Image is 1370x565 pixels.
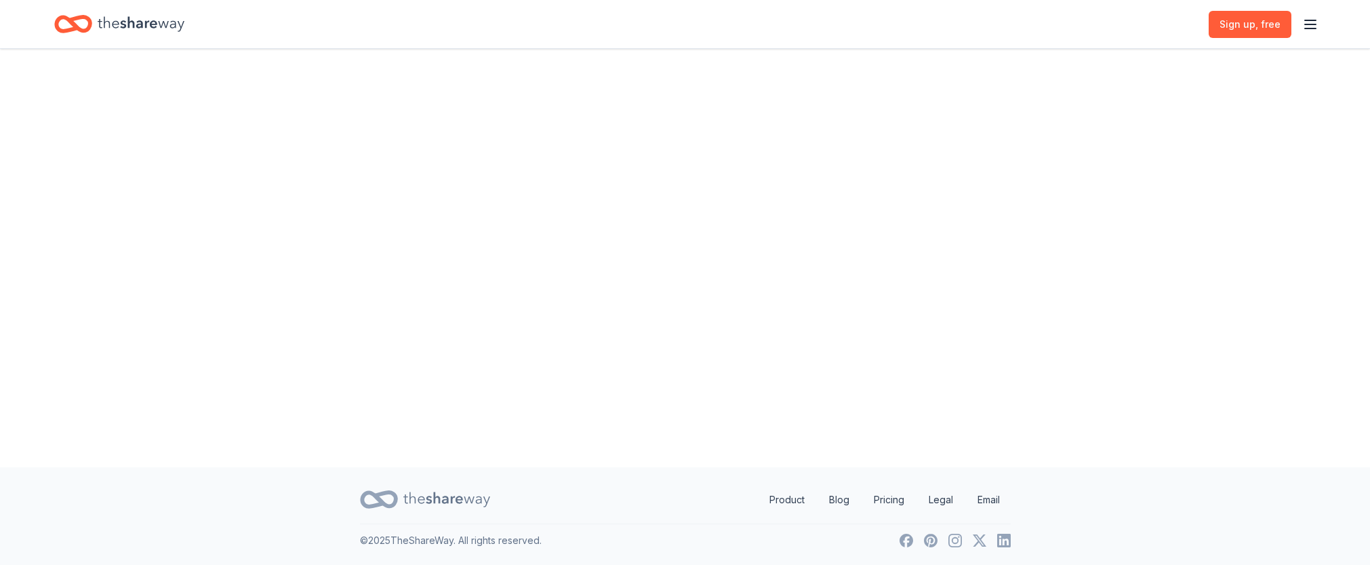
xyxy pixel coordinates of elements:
a: Legal [918,486,964,513]
span: , free [1255,18,1281,30]
a: Blog [818,486,860,513]
span: Sign up [1220,16,1281,33]
a: Pricing [863,486,915,513]
a: Home [54,8,184,40]
a: Email [967,486,1011,513]
a: Product [759,486,815,513]
p: © 2025 TheShareWay. All rights reserved. [360,532,542,549]
a: Sign up, free [1209,11,1291,38]
nav: quick links [759,486,1011,513]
